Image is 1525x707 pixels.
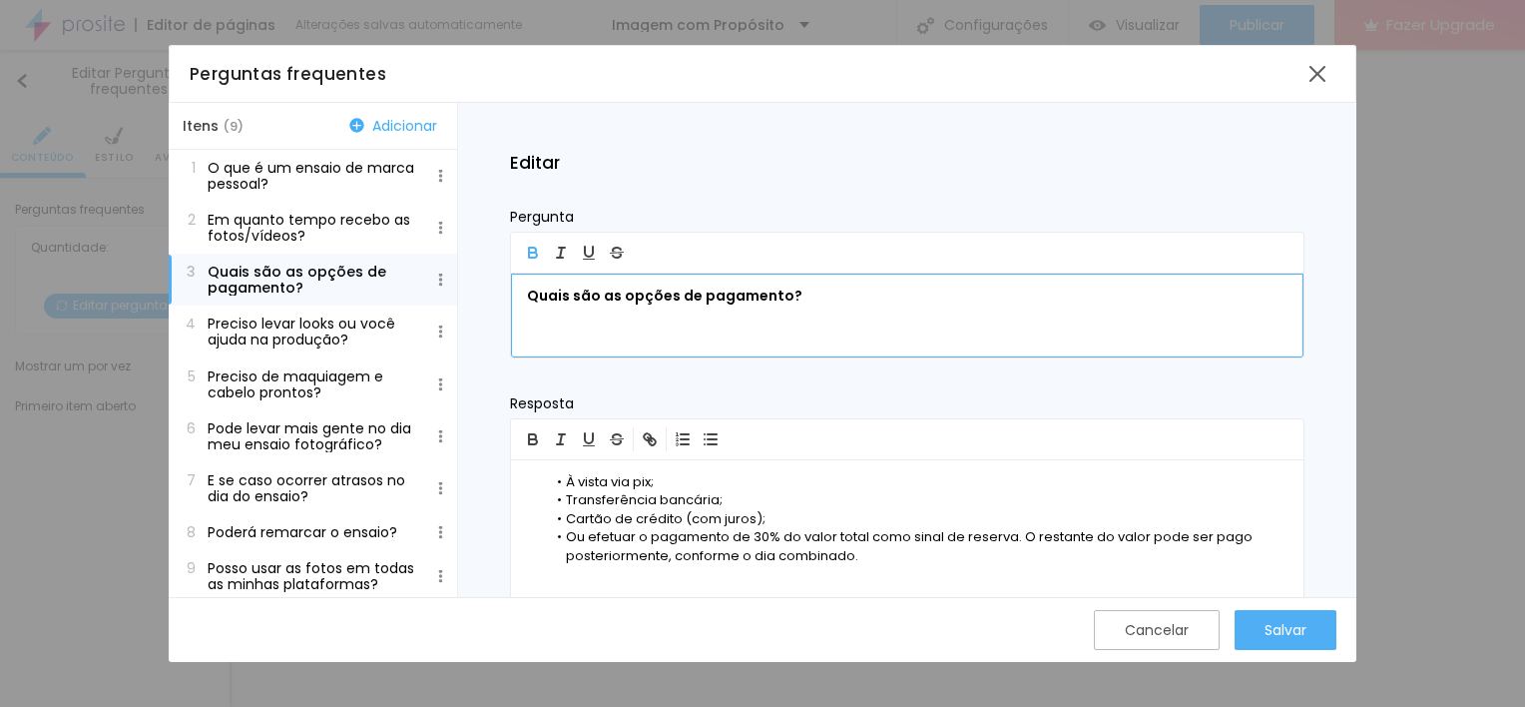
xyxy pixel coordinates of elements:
button: 2Em quanto tempo recebo as fotos/vídeos? [169,202,457,254]
span: 9 [183,560,196,576]
h2: Editar [510,155,1304,172]
img: Icone [434,526,447,539]
button: 7E se caso ocorrer atrasos no dia do ensaio? [169,462,457,514]
p: Pode levar mais gente no dia meu ensaio fotográfico? [208,420,415,452]
img: Icone [434,274,447,287]
button: 1O que é um ensaio de marca pessoal? [169,150,457,202]
span: 3 [183,264,196,280]
b: Quais são as opções de pagamento? [527,286,802,306]
span: 7 [183,472,196,488]
img: Icone [434,570,447,583]
p: E se caso ocorrer atrasos no dia do ensaio? [208,472,415,504]
button: 4Preciso levar looks ou você ajuda na produção? [169,306,457,357]
span: 5 [183,368,196,384]
button: 3Quais são as opções de pagamento? [169,254,457,306]
button: 9Posso usar as fotos em todas as minhas plataformas? [169,550,457,602]
img: Icone [434,169,447,182]
img: Icone [434,326,447,339]
div: Cancelar [1125,622,1189,638]
span: 4 [183,316,196,332]
p: Quais são as opções de pagamento? [208,264,415,296]
span: 6 [183,420,196,436]
p: Resposta [510,396,1304,410]
span: 1 [183,160,196,176]
button: 6Pode levar mais gente no dia meu ensaio fotográfico? [169,410,457,462]
div: Salvar [1265,622,1306,638]
img: Icone [349,118,364,133]
li: Cartão de crédito (com juros); [547,510,1288,528]
p: Pergunta [510,210,1304,224]
p: Preciso levar looks ou você ajuda na produção? [208,316,415,348]
img: Icone [434,429,447,442]
button: 8Poderá remarcar o ensaio? [169,514,457,550]
span: Itens [183,119,244,133]
p: Em quanto tempo recebo as fotos/vídeos? [208,212,415,244]
img: Icone [434,482,447,495]
img: Icone [434,222,447,235]
span: 2 [183,212,196,228]
button: Cancelar [1094,610,1220,650]
button: 5Preciso de maquiagem e cabelo prontos? [169,358,457,410]
span: ( 9 ) [223,117,244,136]
li: Transferência bancária; [547,491,1288,509]
p: Posso usar as fotos em todas as minhas plataformas? [208,560,415,592]
p: Poderá remarcar o ensaio? [208,524,397,540]
span: 8 [183,524,196,540]
button: Adicionar [343,117,443,135]
button: Salvar [1235,610,1336,650]
li: À vista via pix; [547,473,1288,491]
div: Perguntas frequentes [190,61,1299,87]
p: O que é um ensaio de marca pessoal? [208,160,415,192]
li: Ou efetuar o pagamento de 30% do valor total como sinal de reserva. O restante do valor pode ser ... [547,528,1288,565]
img: Icone [434,377,447,390]
p: Preciso de maquiagem e cabelo prontos? [208,368,415,400]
